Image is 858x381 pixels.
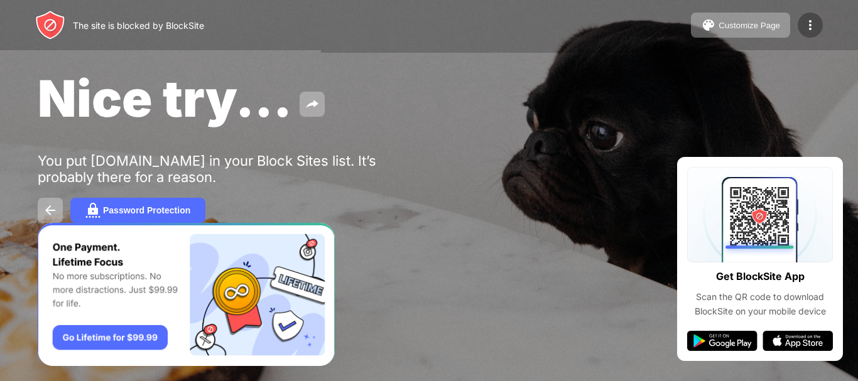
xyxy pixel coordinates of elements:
div: The site is blocked by BlockSite [73,20,204,31]
div: Scan the QR code to download BlockSite on your mobile device [687,290,833,318]
img: google-play.svg [687,331,758,351]
img: back.svg [43,203,58,218]
button: Customize Page [691,13,790,38]
div: Password Protection [103,205,190,215]
div: Customize Page [719,21,780,30]
div: You put [DOMAIN_NAME] in your Block Sites list. It’s probably there for a reason. [38,153,426,185]
button: Password Protection [70,198,205,223]
span: Nice try... [38,68,292,129]
img: menu-icon.svg [803,18,818,33]
img: pallet.svg [701,18,716,33]
img: app-store.svg [763,331,833,351]
img: password.svg [85,203,100,218]
img: header-logo.svg [35,10,65,40]
img: share.svg [305,97,320,112]
iframe: Banner [38,223,335,367]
